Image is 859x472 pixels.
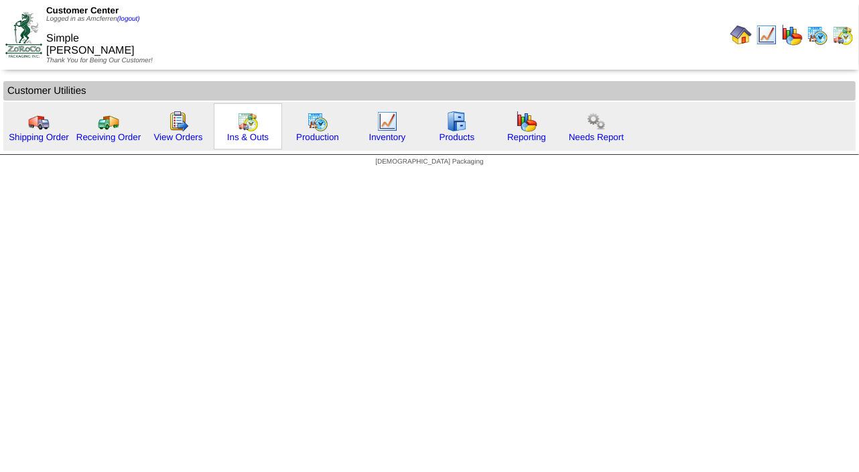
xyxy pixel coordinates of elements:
img: cabinet.gif [446,111,468,132]
a: Inventory [369,132,406,142]
img: graph.gif [516,111,537,132]
img: workorder.gif [168,111,189,132]
a: Reporting [507,132,546,142]
td: Customer Utilities [3,81,856,101]
img: line_graph.gif [756,24,777,46]
img: truck2.gif [98,111,119,132]
img: workflow.png [586,111,607,132]
a: View Orders [153,132,202,142]
img: calendarinout.gif [237,111,259,132]
span: Simple [PERSON_NAME] [46,33,135,56]
img: calendarprod.gif [807,24,828,46]
img: ZoRoCo_Logo(Green%26Foil)%20jpg.webp [5,12,42,57]
span: Logged in as Amcferren [46,15,140,23]
img: graph.gif [781,24,803,46]
a: Needs Report [569,132,624,142]
a: (logout) [117,15,140,23]
img: home.gif [730,24,752,46]
img: truck.gif [28,111,50,132]
img: line_graph.gif [377,111,398,132]
span: Customer Center [46,5,119,15]
span: Thank You for Being Our Customer! [46,57,153,64]
a: Receiving Order [76,132,141,142]
img: calendarinout.gif [832,24,854,46]
a: Products [440,132,475,142]
a: Production [296,132,339,142]
a: Shipping Order [9,132,69,142]
span: [DEMOGRAPHIC_DATA] Packaging [375,158,483,166]
a: Ins & Outs [227,132,269,142]
img: calendarprod.gif [307,111,328,132]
